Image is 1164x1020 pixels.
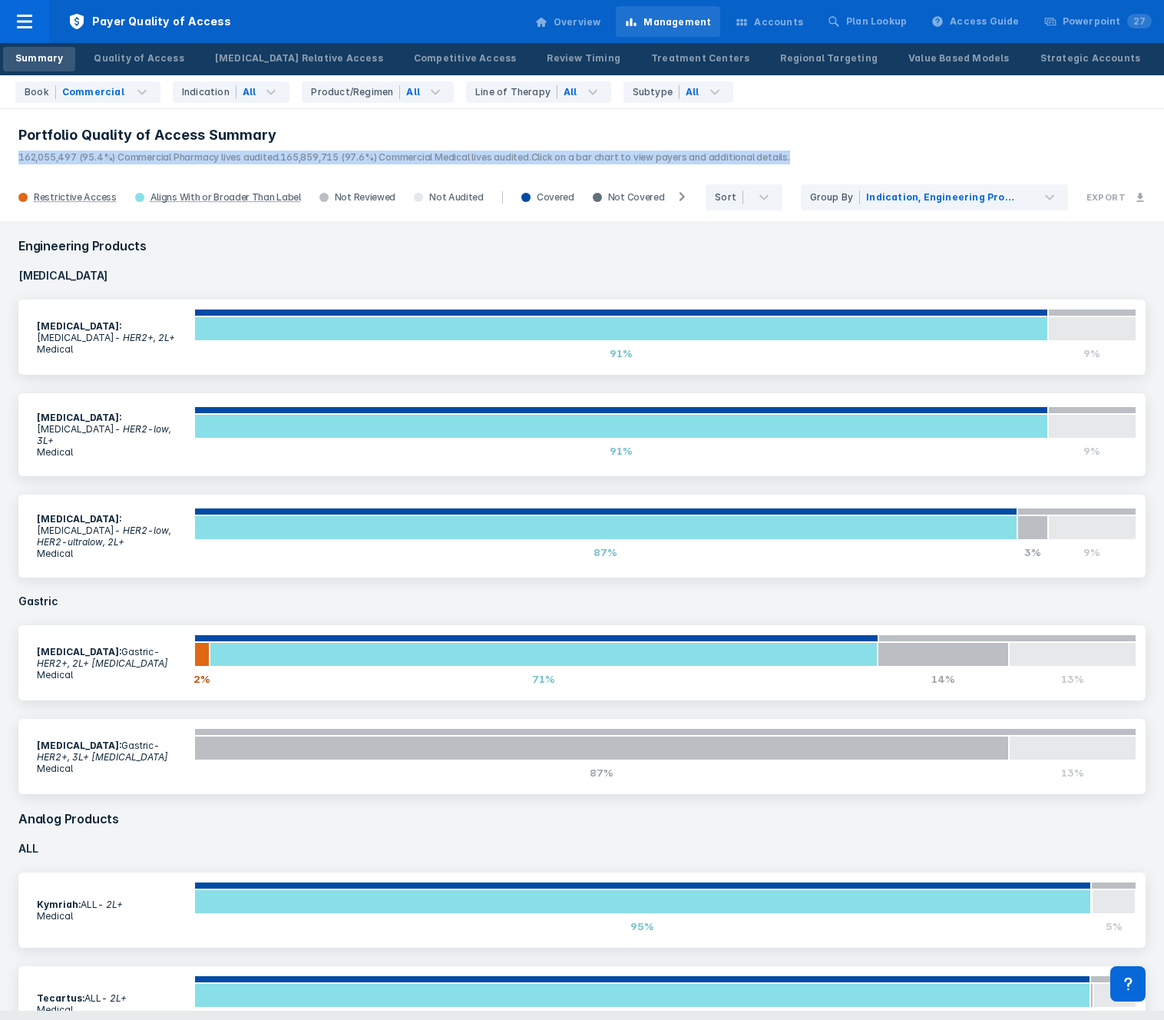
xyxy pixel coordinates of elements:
div: 2% [194,667,210,691]
div: 87% [194,540,1018,565]
h4: Gastric [9,587,1155,616]
b: Tecartus : [37,992,84,1004]
div: Not Covered [584,191,674,204]
section: [MEDICAL_DATA] [28,311,194,364]
a: [MEDICAL_DATA]:Gastric- HER2+, 3L+ [MEDICAL_DATA]Medical87%13% [18,719,1146,794]
div: Not Reviewed [310,191,405,204]
a: [MEDICAL_DATA]:[MEDICAL_DATA]- HER2+, 2L+Medical91%9% [18,300,1146,375]
div: Sort [715,190,743,204]
i: - HER2+, 2L+ [114,332,175,343]
div: Indication [182,85,236,99]
h3: Analog Products [9,803,1155,834]
div: 95% [194,914,1091,939]
a: Competitive Access [402,47,529,71]
a: Value Based Models [896,47,1022,71]
a: Management [616,6,720,37]
p: Medical [37,910,185,922]
div: 9% [1048,439,1136,463]
p: Medical [37,1004,185,1015]
a: Regional Targeting [768,47,890,71]
div: Indication, Engineering Products [866,190,1020,204]
a: Kymriah:ALL- 2L+Medical95%5% [18,873,1146,948]
div: Competitive Access [414,51,517,65]
div: Commercial [62,85,124,99]
span: Click on a bar chart to view payers and additional details. [531,151,790,163]
div: All [243,85,256,99]
b: [MEDICAL_DATA] : [37,320,121,332]
div: Book [25,85,56,99]
p: Medical [37,343,185,355]
div: 9% [1048,341,1136,366]
div: All [564,85,577,99]
div: All [406,85,420,99]
div: Treatment Centers [651,51,749,65]
span: 165,859,715 (97.6%) Commercial Medical lives audited. [280,151,531,163]
span: 27 [1127,14,1152,28]
a: [MEDICAL_DATA]:[MEDICAL_DATA]- HER2-low, HER2-ultralow, 2L+Medical87%3%9% [18,495,1146,578]
div: Line of Therapy [475,85,557,99]
a: Accounts [726,6,812,37]
b: [MEDICAL_DATA] : [37,412,121,423]
p: Medical [37,669,185,681]
div: Strategic Accounts [1040,51,1141,65]
p: Medical [37,763,185,774]
div: Value Based Models [908,51,1010,65]
i: - HER2+, 3L+ [MEDICAL_DATA] [37,740,168,763]
button: Export [1077,183,1155,212]
div: 91% [194,439,1048,463]
div: Review Timing [547,51,620,65]
b: [MEDICAL_DATA] : [37,646,121,657]
div: Summary [15,51,63,65]
div: Plan Lookup [846,15,907,28]
div: 3% [1017,540,1047,565]
section: [MEDICAL_DATA] [28,504,194,568]
a: Strategic Accounts [1028,47,1153,71]
div: Product/Regimen [311,85,400,99]
div: All [686,85,699,99]
p: Medical [37,446,185,458]
div: Restrictive Access [34,191,117,204]
i: - 2L+ [98,899,123,910]
div: Covered [512,191,584,204]
div: Quality of Access [94,51,184,65]
h3: Portfolio Quality of Access Summary [18,126,1146,144]
h4: [MEDICAL_DATA] [9,261,1155,290]
a: Summary [3,47,75,71]
section: ALL [28,889,194,931]
div: Access Guide [950,15,1019,28]
b: [MEDICAL_DATA] : [37,740,121,751]
div: 91% [194,341,1048,366]
div: 13% [1009,667,1136,691]
section: [MEDICAL_DATA] [28,402,194,467]
b: [MEDICAL_DATA] : [37,513,121,525]
div: Subtype [633,85,680,99]
div: Accounts [754,15,803,29]
div: Aligns With or Broader Than Label [150,191,301,204]
div: 5% [1092,914,1135,939]
section: Gastric [28,730,194,783]
div: Management [643,15,711,29]
div: Contact Support [1110,966,1146,1002]
h3: Export [1086,192,1126,203]
i: - HER2-low, HER2-ultralow, 2L+ [37,525,171,548]
a: Overview [526,6,610,37]
h3: Engineering Products [9,230,1155,261]
b: Kymriah : [37,899,81,910]
span: 162,055,497 (95.4%) Commercial Pharmacy lives audited. [18,151,280,163]
div: [MEDICAL_DATA] Relative Access [215,51,383,65]
div: Regional Targeting [780,51,878,65]
a: [MEDICAL_DATA] Relative Access [203,47,395,71]
div: 71% [210,667,877,691]
section: Gastric [28,637,194,690]
div: 13% [1009,760,1136,785]
h4: ALL [9,834,1155,863]
i: - HER2-low, 3L+ [37,423,171,446]
div: Group By [810,190,861,204]
i: - HER2+, 2L+ [MEDICAL_DATA] [37,646,168,669]
div: Powerpoint [1063,15,1152,28]
div: 9% [1048,540,1136,565]
div: 87% [194,760,1010,785]
a: [MEDICAL_DATA]:Gastric- HER2+, 2L+ [MEDICAL_DATA]Medical2%71%14%13% [18,625,1146,700]
p: Medical [37,548,185,559]
a: Quality of Access [81,47,196,71]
